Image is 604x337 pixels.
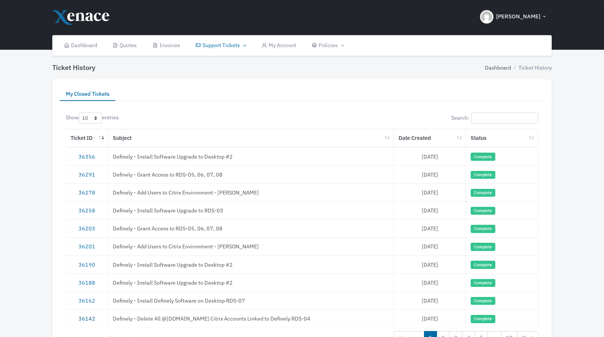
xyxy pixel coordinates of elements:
[394,129,466,147] th: Date Created: activate to sort column ascending
[496,12,540,21] span: [PERSON_NAME]
[471,225,495,233] span: Complete
[66,90,109,97] span: My Closed Tickets
[78,243,95,250] a: 36201
[451,113,538,123] label: Search:
[471,315,495,323] span: Complete
[394,291,466,309] td: [DATE]
[108,238,394,255] td: Definely - Add Users to Citrix Environment - [PERSON_NAME]
[466,129,538,147] th: Status: activate to sort column ascending
[394,238,466,255] td: [DATE]
[394,201,466,219] td: [DATE]
[394,219,466,237] td: [DATE]
[78,189,95,196] a: 36278
[108,147,394,165] td: Definely - Install Software Upgrade to Desktop #2
[108,201,394,219] td: Definely - Install Software Upgrade to RDS-03
[78,171,95,178] a: 36291
[66,129,108,147] th: Ticket ID: activate to sort column ascending
[188,35,254,56] a: Support Tickets
[471,171,495,179] span: Complete
[78,225,95,232] a: 36203
[471,153,495,161] span: Complete
[66,113,119,123] label: Show entries
[108,219,394,237] td: Definely - Grant Access to RDS-05, 06, 07, 08
[254,35,304,56] a: My Account
[108,291,394,309] td: Definely - Install Definely Software on Desktop RDS-07
[145,35,188,56] a: Invoices
[105,35,145,56] a: Quotes
[108,165,394,183] td: Definely - Grant Access to RDS-05, 06, 07, 08
[471,297,495,305] span: Complete
[471,113,538,123] input: Search:
[471,189,495,197] span: Complete
[471,279,495,287] span: Complete
[394,309,466,327] td: [DATE]
[394,273,466,291] td: [DATE]
[78,153,95,160] a: 36356
[394,147,466,165] td: [DATE]
[78,279,95,286] a: 36188
[108,183,394,201] td: Definely - Add Users to Citrix Environment - [PERSON_NAME]
[394,183,466,201] td: [DATE]
[485,64,511,72] a: Dashboard
[79,113,102,123] select: Showentries
[394,165,466,183] td: [DATE]
[108,255,394,273] td: Definely - Install Software Upgrade to Desktop #2
[108,309,394,327] td: Definely - Delete All @[DOMAIN_NAME] Citrix Accounts Linked to Definely RDS-04
[78,261,95,268] a: 36190
[511,64,552,72] li: Ticket History
[471,243,495,251] span: Complete
[108,273,394,291] td: Definely - Install Software Upgrade to Desktop #2
[52,64,95,72] h4: Ticket History
[108,129,394,147] th: Subject: activate to sort column ascending
[394,255,466,273] td: [DATE]
[471,261,495,269] span: Complete
[56,35,105,56] a: Dashboard
[471,207,495,215] span: Complete
[78,297,95,304] a: 36162
[476,4,552,30] button: [PERSON_NAME]
[78,207,95,214] a: 36258
[78,315,95,322] a: 36142
[304,35,351,56] a: Policies
[480,10,493,24] img: Header Avatar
